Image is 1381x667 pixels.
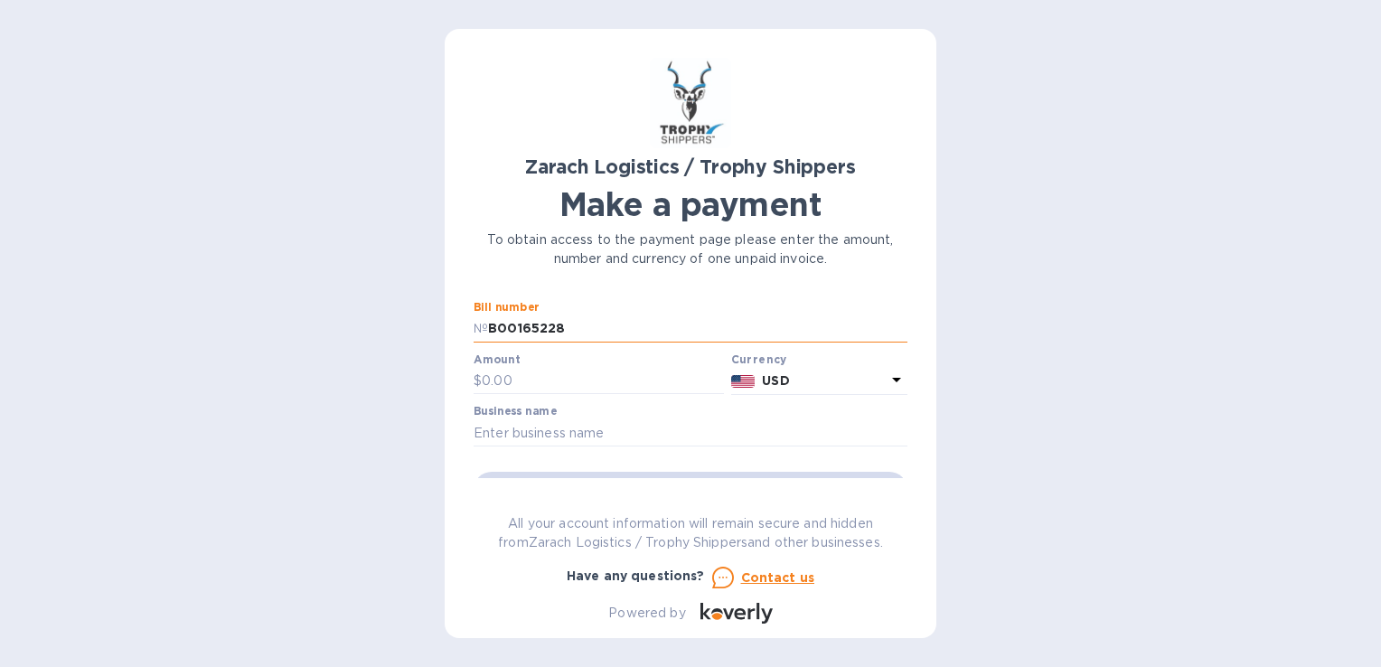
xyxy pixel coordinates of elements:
[474,371,482,390] p: $
[567,568,705,583] b: Have any questions?
[474,419,907,446] input: Enter business name
[474,319,488,338] p: №
[762,373,789,388] b: USD
[525,155,855,178] b: Zarach Logistics / Trophy Shippers
[474,354,520,365] label: Amount
[608,604,685,623] p: Powered by
[474,407,557,418] label: Business name
[488,315,907,343] input: Enter bill number
[731,375,756,388] img: USD
[474,185,907,223] h1: Make a payment
[482,368,724,395] input: 0.00
[474,303,539,314] label: Bill number
[741,570,815,585] u: Contact us
[474,514,907,552] p: All your account information will remain secure and hidden from Zarach Logistics / Trophy Shipper...
[731,352,787,366] b: Currency
[474,230,907,268] p: To obtain access to the payment page please enter the amount, number and currency of one unpaid i...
